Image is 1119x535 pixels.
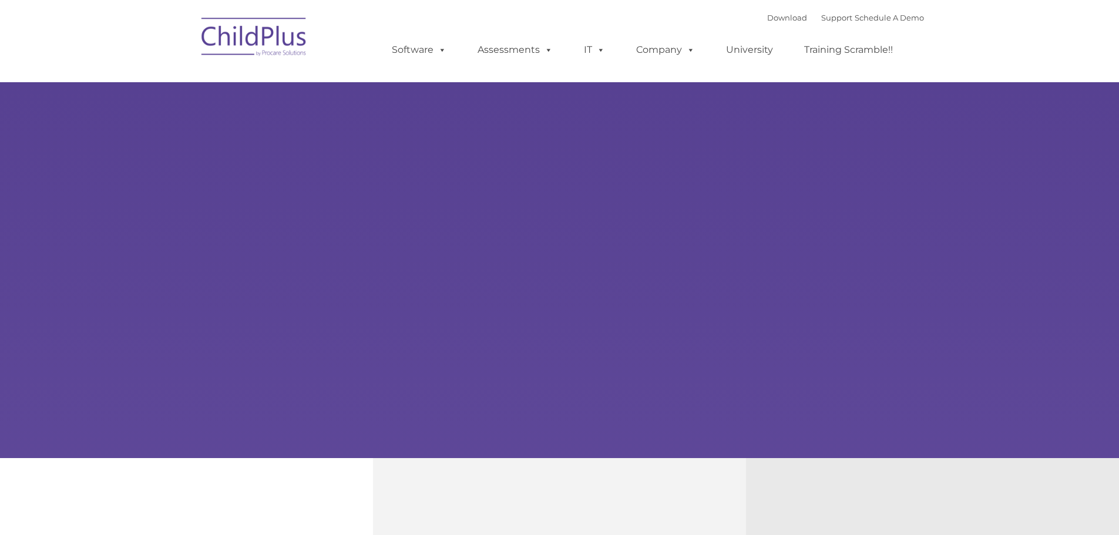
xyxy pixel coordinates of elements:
[792,38,905,62] a: Training Scramble!!
[767,13,924,22] font: |
[196,9,313,68] img: ChildPlus by Procare Solutions
[380,38,458,62] a: Software
[767,13,807,22] a: Download
[714,38,785,62] a: University
[821,13,852,22] a: Support
[466,38,564,62] a: Assessments
[624,38,707,62] a: Company
[855,13,924,22] a: Schedule A Demo
[572,38,617,62] a: IT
